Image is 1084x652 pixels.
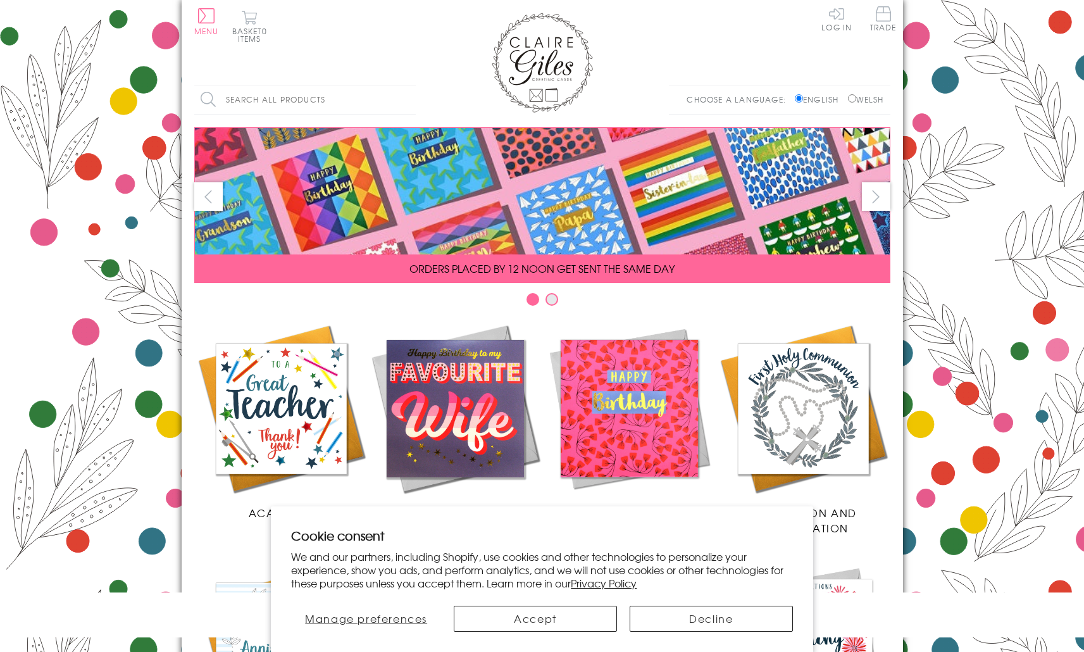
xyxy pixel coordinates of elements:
[454,606,617,632] button: Accept
[599,505,659,520] span: Birthdays
[291,550,793,589] p: We and our partners, including Shopify, use cookies and other technologies to personalize your ex...
[194,8,219,35] button: Menu
[571,575,637,591] a: Privacy Policy
[848,94,884,105] label: Welsh
[194,322,368,520] a: Academic
[870,6,897,31] span: Trade
[403,85,416,114] input: Search
[542,322,716,520] a: Birthdays
[194,85,416,114] input: Search all products
[249,505,314,520] span: Academic
[409,261,675,276] span: ORDERS PLACED BY 12 NOON GET SENT THE SAME DAY
[232,10,267,42] button: Basket0 items
[238,25,267,44] span: 0 items
[848,94,856,103] input: Welsh
[749,505,857,536] span: Communion and Confirmation
[545,293,558,306] button: Carousel Page 2
[862,182,890,211] button: next
[526,293,539,306] button: Carousel Page 1 (Current Slide)
[716,322,890,536] a: Communion and Confirmation
[194,182,223,211] button: prev
[368,322,542,520] a: New Releases
[821,6,852,31] a: Log In
[194,25,219,37] span: Menu
[291,606,441,632] button: Manage preferences
[795,94,845,105] label: English
[194,292,890,312] div: Carousel Pagination
[870,6,897,34] a: Trade
[492,13,593,113] img: Claire Giles Greetings Cards
[305,611,427,626] span: Manage preferences
[795,94,803,103] input: English
[291,527,793,544] h2: Cookie consent
[630,606,793,632] button: Decline
[687,94,792,105] p: Choose a language:
[413,505,496,520] span: New Releases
